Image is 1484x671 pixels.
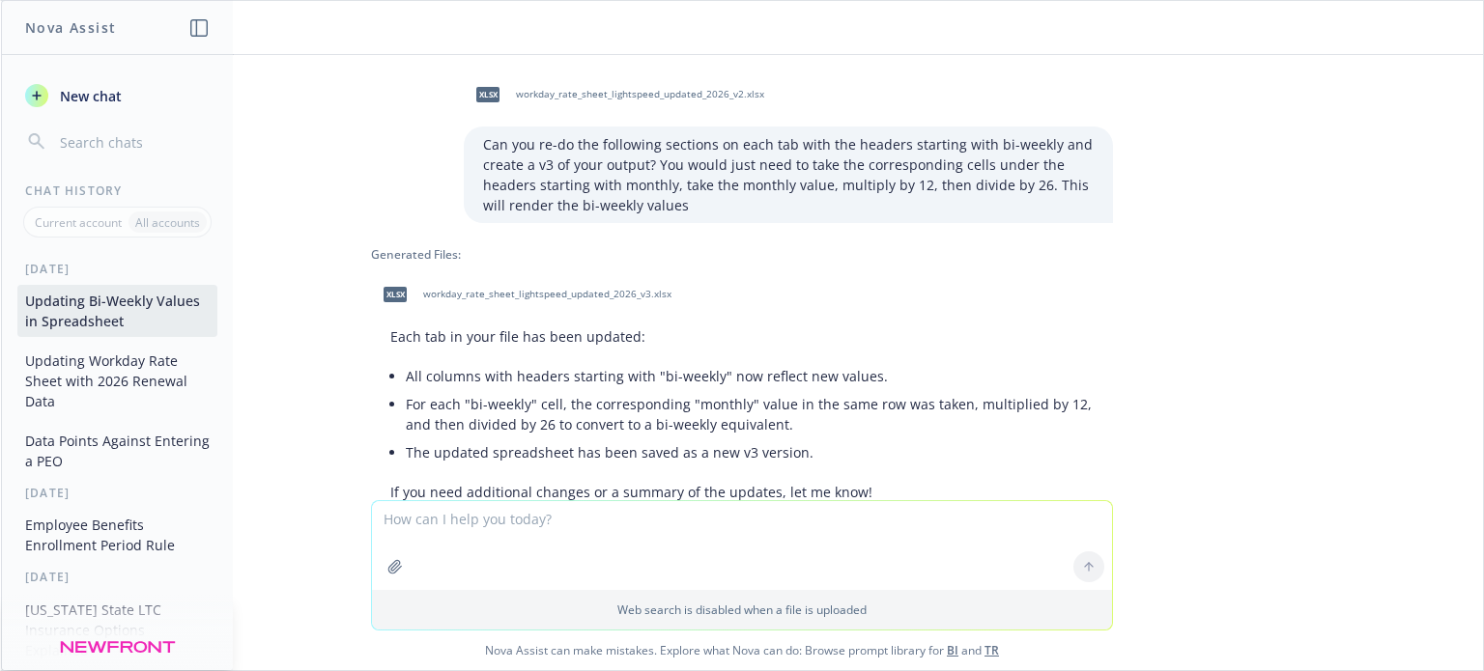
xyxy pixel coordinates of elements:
p: Can you re-do the following sections on each tab with the headers starting with bi-weekly and cre... [483,134,1094,215]
button: [US_STATE] State LTC Insurance Options Explained [17,594,217,666]
li: The updated spreadsheet has been saved as a new v3 version. [406,438,1094,466]
span: workday_rate_sheet_lightspeed_updated_2026_v2.xlsx [516,88,764,100]
button: Employee Benefits Enrollment Period Rule [17,509,217,561]
span: xlsx [384,287,407,301]
div: [DATE] [2,261,233,277]
button: Updating Workday Rate Sheet with 2026 Renewal Data [17,345,217,417]
span: xlsx [476,87,499,101]
span: workday_rate_sheet_lightspeed_updated_2026_v3.xlsx [423,288,671,300]
button: Data Points Against Entering a PEO [17,425,217,477]
h1: Nova Assist [25,17,116,38]
span: Nova Assist can make mistakes. Explore what Nova can do: Browse prompt library for and [9,630,1475,670]
p: Web search is disabled when a file is uploaded [384,601,1100,618]
input: Search chats [56,128,210,155]
div: [DATE] [2,569,233,585]
div: Chat History [2,182,233,199]
a: BI [947,642,958,658]
li: All columns with headers starting with "bi-weekly" now reflect new values. [406,362,1094,390]
div: Generated Files: [371,246,1113,263]
li: For each "bi-weekly" cell, the corresponding "monthly" value in the same row was taken, multiplie... [406,390,1094,438]
div: [DATE] [2,485,233,501]
p: Each tab in your file has been updated: [390,326,1094,347]
button: Updating Bi-Weekly Values in Spreadsheet [17,285,217,337]
div: xlsxworkday_rate_sheet_lightspeed_updated_2026_v3.xlsx [371,270,675,319]
span: New chat [56,86,122,106]
p: If you need additional changes or a summary of the updates, let me know! [390,482,1094,502]
button: New chat [17,78,217,113]
p: Current account [35,214,122,231]
div: xlsxworkday_rate_sheet_lightspeed_updated_2026_v2.xlsx [464,70,768,119]
a: TR [985,642,999,658]
p: All accounts [135,214,200,231]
